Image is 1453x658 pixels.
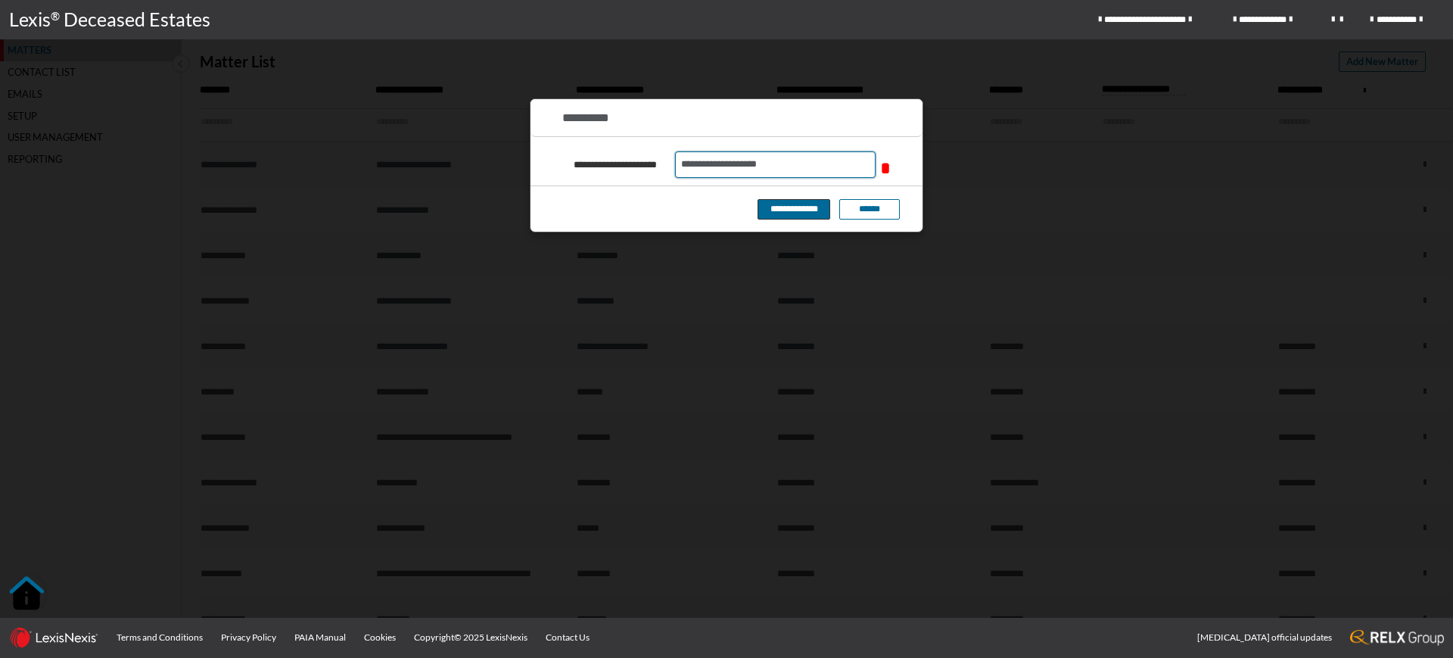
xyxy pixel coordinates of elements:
[1188,618,1341,657] a: [MEDICAL_DATA] official updates
[405,618,537,657] a: Copyright© 2025 LexisNexis
[355,618,405,657] a: Cookies
[9,627,98,648] img: LexisNexis_logo.0024414d.png
[51,8,64,33] p: ®
[8,575,45,613] button: Open Resource Center
[285,618,355,657] a: PAIA Manual
[107,618,212,657] a: Terms and Conditions
[537,618,599,657] a: Contact Us
[1350,630,1444,646] img: RELX_logo.65c3eebe.png
[212,618,285,657] a: Privacy Policy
